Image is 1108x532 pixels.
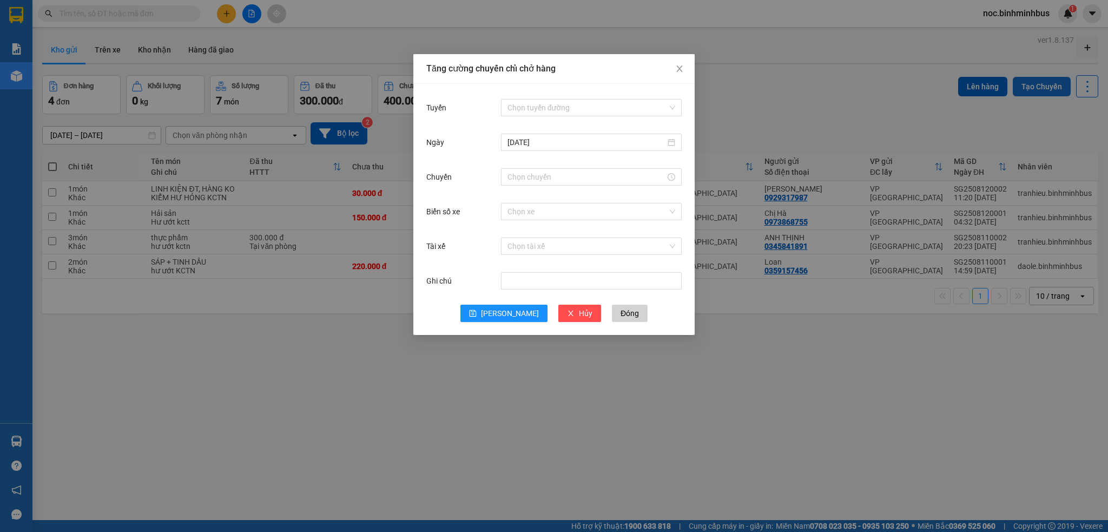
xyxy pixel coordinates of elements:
div: Tăng cường chuyến chỉ chở hàng [426,63,682,75]
input: Tài xế [507,238,668,254]
label: Tuyến [426,103,452,112]
span: Đóng [621,307,639,319]
input: Chuyến [507,171,665,183]
label: Chuyến [426,173,457,181]
span: Hủy [579,307,592,319]
label: Ngày [426,138,450,147]
label: Biển số xe [426,207,465,216]
input: Biển số xe [507,203,668,220]
label: Tài xế [426,242,451,251]
label: Ghi chú [426,277,457,285]
button: Close [664,54,695,84]
span: [PERSON_NAME] [481,307,539,319]
span: save [469,310,477,318]
span: close [675,64,684,73]
input: Ngày [507,136,665,148]
button: Đóng [612,305,648,322]
input: Ghi chú [501,272,682,290]
button: save[PERSON_NAME] [460,305,548,322]
span: close [567,310,575,318]
button: closeHủy [558,305,601,322]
